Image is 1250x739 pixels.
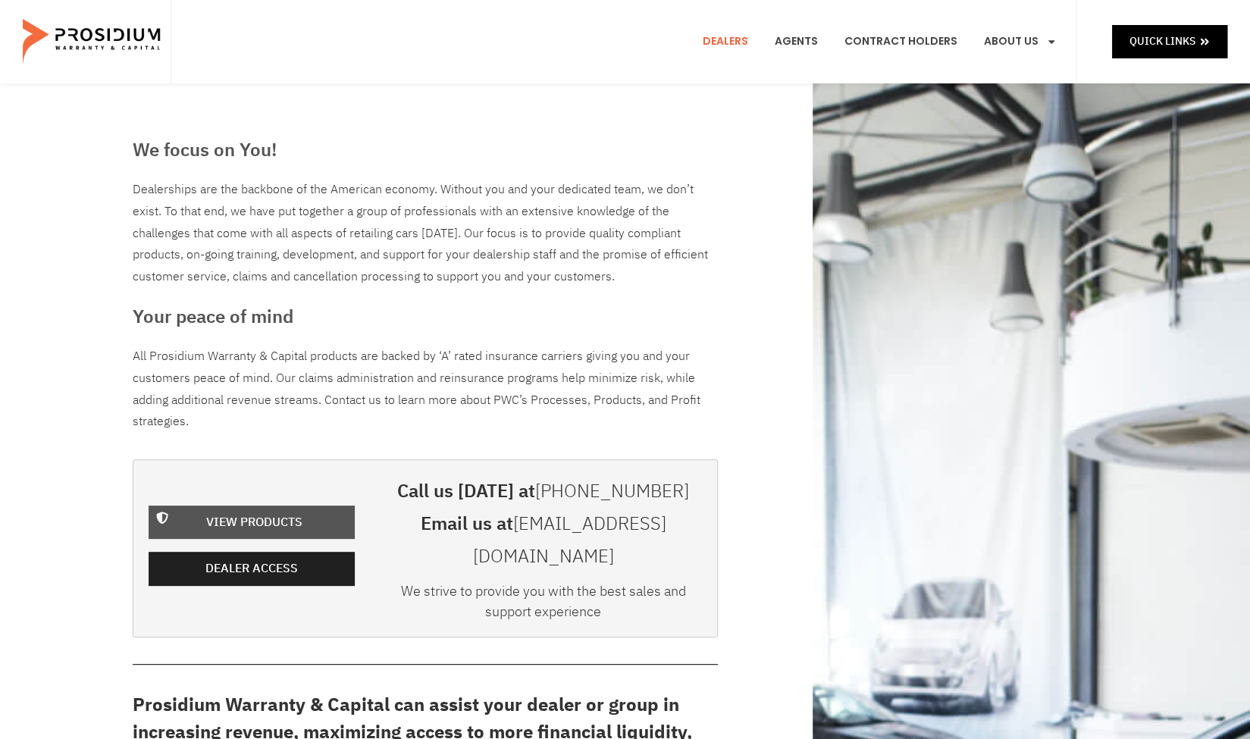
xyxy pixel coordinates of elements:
span: View Products [206,512,302,534]
a: Dealer Access [149,552,355,586]
a: Quick Links [1112,25,1227,58]
div: We strive to provide you with the best sales and support experience [385,581,702,629]
a: Contract Holders [833,14,969,70]
h3: We focus on You! [133,136,718,164]
h3: Call us [DATE] at [385,475,702,508]
a: [PHONE_NUMBER] [535,478,689,505]
span: Quick Links [1129,32,1195,51]
div: Dealerships are the backbone of the American economy. Without you and your dedicated team, we don... [133,179,718,288]
a: View Products [149,506,355,540]
nav: Menu [691,14,1068,70]
p: All Prosidium Warranty & Capital products are backed by ‘A’ rated insurance carriers giving you a... [133,346,718,433]
span: Last Name [293,2,340,13]
h3: Email us at [385,508,702,573]
a: Agents [763,14,829,70]
a: Dealers [691,14,760,70]
a: [EMAIL_ADDRESS][DOMAIN_NAME] [473,510,666,570]
span: Dealer Access [205,558,298,580]
a: About Us [973,14,1068,70]
h3: Your peace of mind [133,303,718,330]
